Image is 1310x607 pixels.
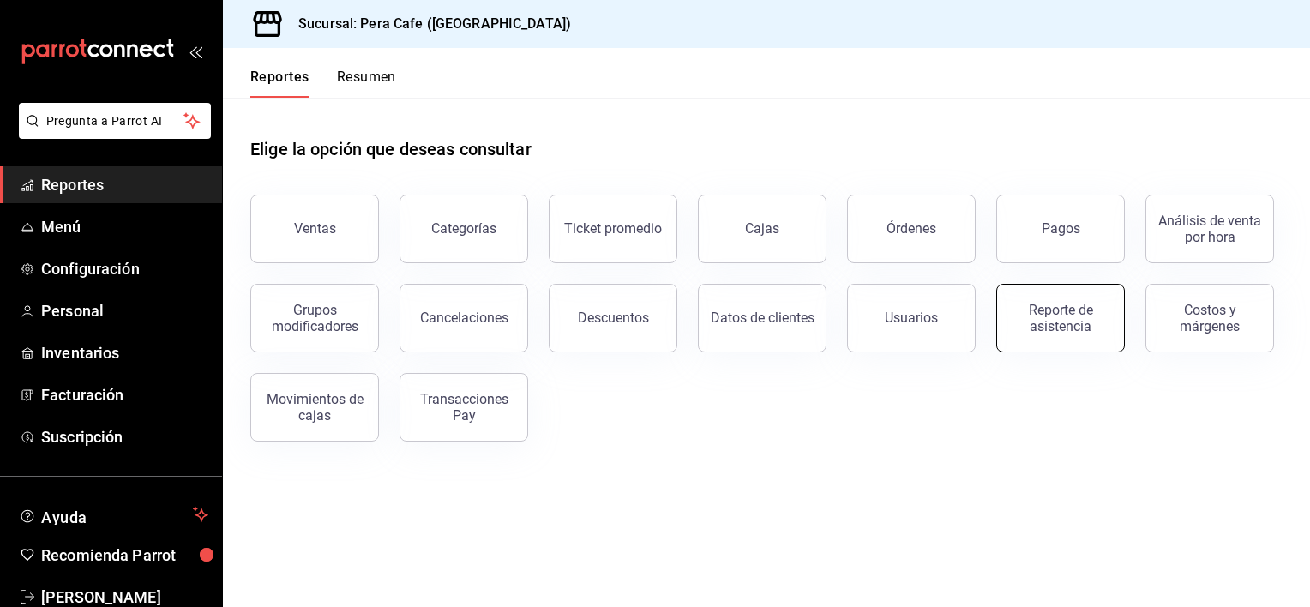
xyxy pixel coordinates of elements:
button: Categorías [400,195,528,263]
div: Datos de clientes [711,310,814,326]
button: Resumen [337,69,396,98]
button: Reporte de asistencia [996,284,1125,352]
div: Pagos [1042,220,1080,237]
span: Configuración [41,257,208,280]
button: Datos de clientes [698,284,826,352]
span: Facturación [41,383,208,406]
span: Ayuda [41,504,186,525]
h3: Sucursal: Pera Cafe ([GEOGRAPHIC_DATA]) [285,14,571,34]
a: Cajas [698,195,826,263]
button: Análisis de venta por hora [1145,195,1274,263]
span: Inventarios [41,341,208,364]
button: Usuarios [847,284,976,352]
button: Ventas [250,195,379,263]
span: Menú [41,215,208,238]
div: Análisis de venta por hora [1157,213,1263,245]
div: Grupos modificadores [261,302,368,334]
button: Movimientos de cajas [250,373,379,442]
span: Pregunta a Parrot AI [46,112,184,130]
button: Reportes [250,69,309,98]
div: Categorías [431,220,496,237]
button: Ticket promedio [549,195,677,263]
span: Reportes [41,173,208,196]
a: Pregunta a Parrot AI [12,124,211,142]
div: Órdenes [886,220,936,237]
div: Ticket promedio [564,220,662,237]
div: navigation tabs [250,69,396,98]
div: Movimientos de cajas [261,391,368,424]
button: Grupos modificadores [250,284,379,352]
div: Usuarios [885,310,938,326]
div: Cancelaciones [420,310,508,326]
div: Costos y márgenes [1157,302,1263,334]
button: Descuentos [549,284,677,352]
button: Costos y márgenes [1145,284,1274,352]
h1: Elige la opción que deseas consultar [250,136,532,162]
div: Transacciones Pay [411,391,517,424]
div: Reporte de asistencia [1007,302,1114,334]
span: Personal [41,299,208,322]
button: Transacciones Pay [400,373,528,442]
span: Suscripción [41,425,208,448]
button: Pregunta a Parrot AI [19,103,211,139]
button: open_drawer_menu [189,45,202,58]
button: Órdenes [847,195,976,263]
div: Descuentos [578,310,649,326]
div: Cajas [745,219,780,239]
div: Ventas [294,220,336,237]
button: Cancelaciones [400,284,528,352]
span: Recomienda Parrot [41,544,208,567]
button: Pagos [996,195,1125,263]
